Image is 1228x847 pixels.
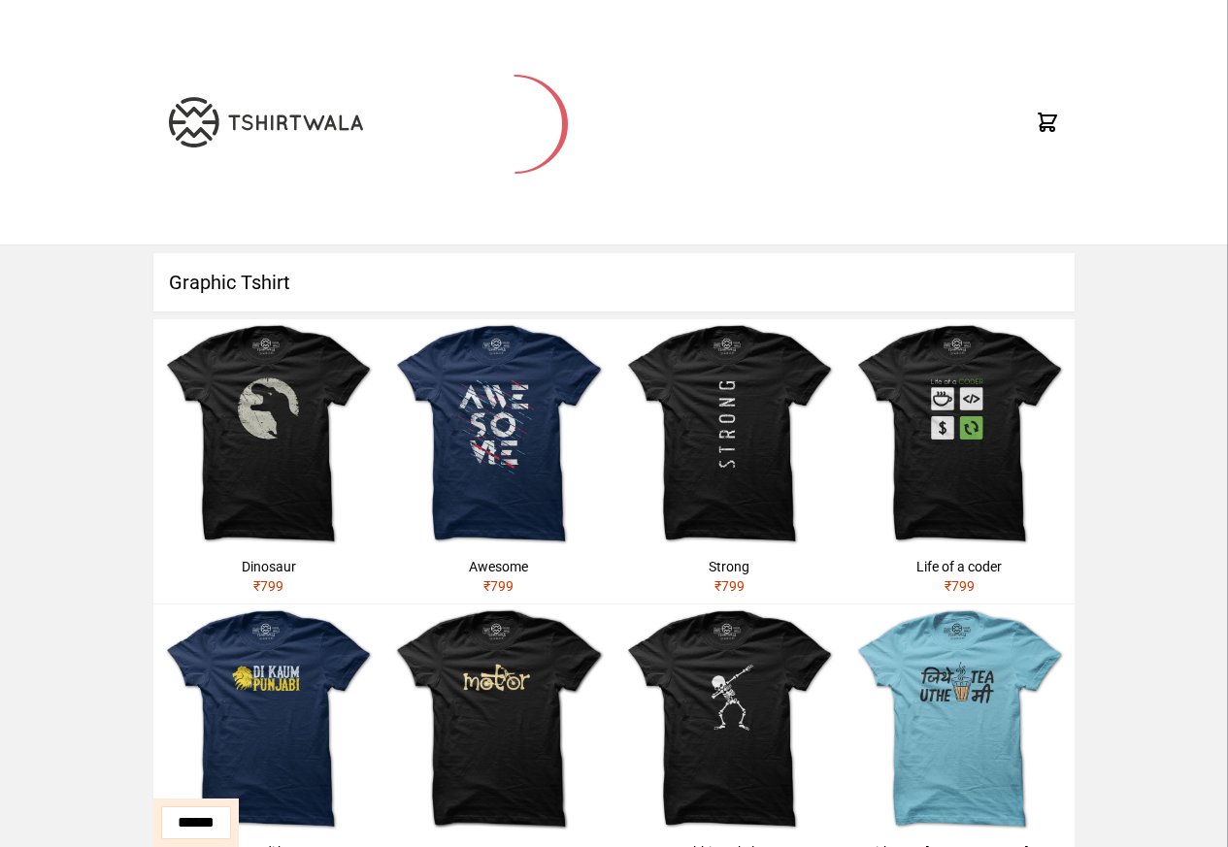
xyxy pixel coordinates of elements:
[845,319,1075,549] img: life-of-a-coder.jpg
[383,604,614,834] img: motor.jpg
[845,319,1075,603] a: Life of a coder₹799
[153,319,383,549] img: dinosaur.jpg
[391,557,606,576] div: Awesome
[169,97,363,147] img: TW-LOGO-400-104.png
[253,578,283,594] span: ₹ 799
[714,578,745,594] span: ₹ 799
[483,578,514,594] span: ₹ 799
[161,557,376,576] div: Dinosaur
[852,557,1067,576] div: Life of a coder
[622,557,837,576] div: Strong
[614,604,845,834] img: skeleton-dabbing.jpg
[383,319,614,549] img: awesome.jpg
[945,578,975,594] span: ₹ 799
[153,604,383,834] img: shera-di-kaum-punjabi-1.jpg
[153,253,1075,311] h1: Graphic Tshirt
[153,319,383,603] a: Dinosaur₹799
[614,319,845,603] a: Strong₹799
[614,319,845,549] img: strong.jpg
[845,604,1075,834] img: jithe-tea-uthe-me.jpg
[383,319,614,603] a: Awesome₹799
